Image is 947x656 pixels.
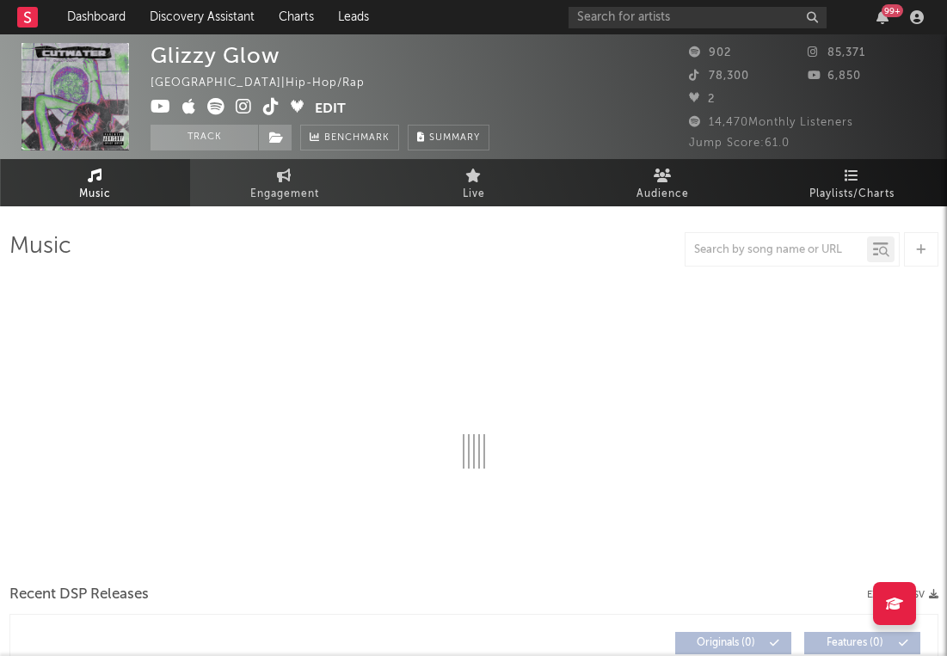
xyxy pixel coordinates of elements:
[79,184,111,205] span: Music
[569,159,758,206] a: Audience
[675,632,791,654] button: Originals(0)
[686,638,766,648] span: Originals ( 0 )
[379,159,569,206] a: Live
[867,590,938,600] button: Export CSV
[689,71,749,82] span: 78,300
[882,4,903,17] div: 99 +
[809,184,895,205] span: Playlists/Charts
[689,94,715,105] span: 2
[758,159,947,206] a: Playlists/Charts
[151,73,384,94] div: [GEOGRAPHIC_DATA] | Hip-Hop/Rap
[300,125,399,150] a: Benchmark
[804,632,920,654] button: Features(0)
[315,98,346,120] button: Edit
[636,184,689,205] span: Audience
[190,159,379,206] a: Engagement
[876,10,889,24] button: 99+
[151,43,280,68] div: Glizzy Glow
[463,184,485,205] span: Live
[324,128,390,149] span: Benchmark
[689,138,790,149] span: Jump Score: 61.0
[689,117,853,128] span: 14,470 Monthly Listeners
[815,638,895,648] span: Features ( 0 )
[151,125,258,150] button: Track
[686,243,867,257] input: Search by song name or URL
[1,159,190,206] a: Music
[689,47,731,58] span: 902
[569,7,827,28] input: Search for artists
[808,71,861,82] span: 6,850
[808,47,865,58] span: 85,371
[9,585,149,605] span: Recent DSP Releases
[250,184,319,205] span: Engagement
[429,133,480,143] span: Summary
[408,125,489,150] button: Summary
